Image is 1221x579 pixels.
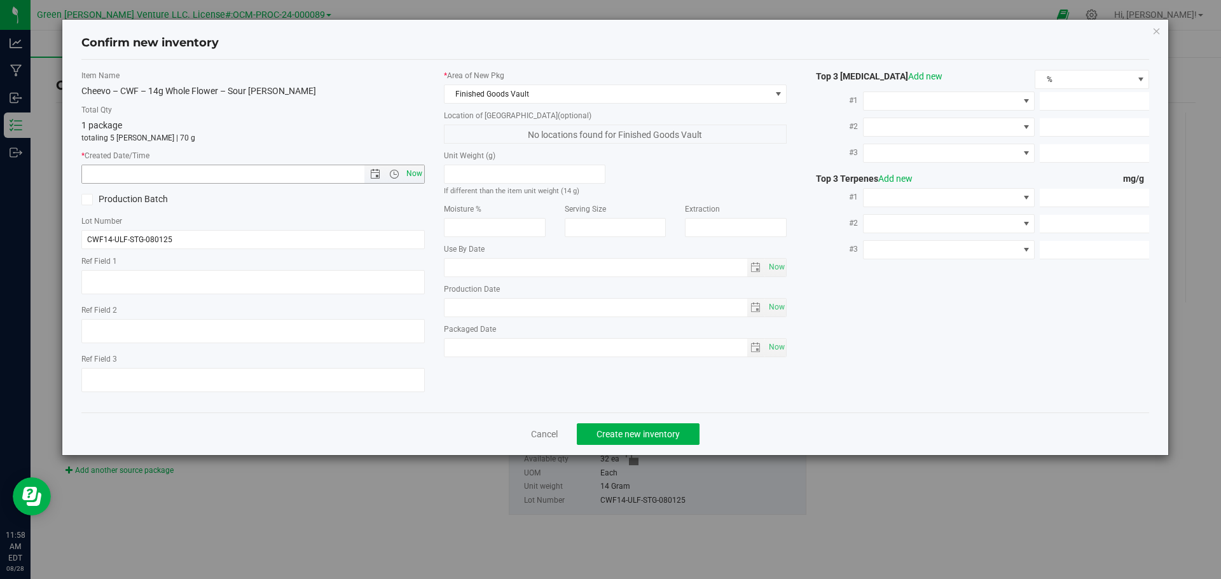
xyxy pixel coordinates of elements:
[908,71,942,81] a: Add new
[13,477,51,515] iframe: Resource center
[806,174,913,184] span: Top 3 Terpenes
[81,132,425,144] p: totaling 5 [PERSON_NAME] | 70 g
[81,104,425,116] label: Total Qty
[81,85,425,98] div: Cheevo – CWF – 14g Whole Flower – Sour [PERSON_NAME]
[806,212,863,235] label: #2
[766,258,787,276] span: Set Current date
[747,339,766,357] span: select
[81,215,425,227] label: Lot Number
[577,423,700,445] button: Create new inventory
[863,118,1035,137] span: NO DATA FOUND
[765,339,786,357] span: select
[81,304,425,316] label: Ref Field 2
[81,193,244,206] label: Production Batch
[806,238,863,261] label: #3
[444,150,606,161] label: Unit Weight (g)
[444,243,787,255] label: Use By Date
[444,283,787,295] label: Production Date
[558,111,591,120] span: (optional)
[444,125,787,144] span: No locations found for Finished Goods Vault
[747,259,766,276] span: select
[81,255,425,267] label: Ref Field 1
[1123,174,1149,184] span: mg/g
[765,259,786,276] span: select
[766,338,787,357] span: Set Current date
[597,429,680,439] span: Create new inventory
[81,150,425,161] label: Created Date/Time
[806,71,942,81] span: Top 3 [MEDICAL_DATA]
[806,186,863,208] label: #1
[685,203,787,215] label: Extraction
[863,92,1035,111] span: NO DATA FOUND
[81,353,425,365] label: Ref Field 3
[531,428,558,440] a: Cancel
[878,174,913,184] a: Add new
[81,35,219,51] h4: Confirm new inventory
[403,165,425,183] span: Set Current date
[445,85,771,103] span: Finished Goods Vault
[444,187,579,195] small: If different than the item unit weight (14 g)
[766,298,787,317] span: Set Current date
[747,299,766,317] span: select
[1035,71,1133,88] span: %
[383,169,404,179] span: Open the time view
[806,89,863,112] label: #1
[765,299,786,317] span: select
[806,141,863,164] label: #3
[565,203,666,215] label: Serving Size
[81,70,425,81] label: Item Name
[863,144,1035,163] span: NO DATA FOUND
[81,120,122,130] span: 1 package
[444,110,787,121] label: Location of [GEOGRAPHIC_DATA]
[444,324,787,335] label: Packaged Date
[364,169,386,179] span: Open the date view
[444,203,546,215] label: Moisture %
[444,70,787,81] label: Area of New Pkg
[806,115,863,138] label: #2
